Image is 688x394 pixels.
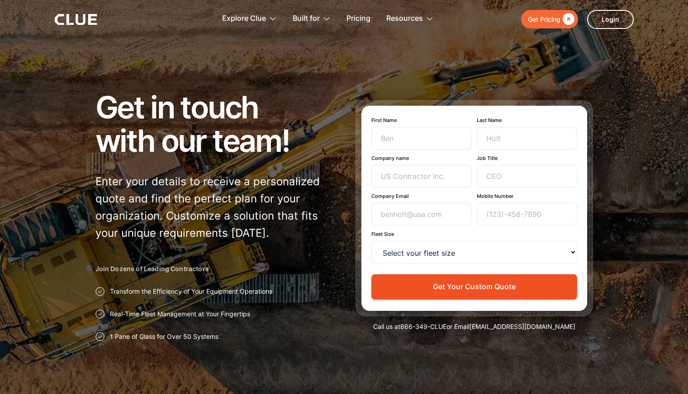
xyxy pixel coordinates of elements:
div: Built for [293,5,320,33]
label: Company Email [371,193,472,199]
label: Last Name [477,117,577,123]
div: Explore Clue [222,5,266,33]
p: Transform the Efficiency of Your Equipment Operations [110,287,272,296]
div:  [560,14,574,25]
h1: Get in touch with our team! [95,90,333,157]
a: Pricing [346,5,370,33]
div: Resources [386,5,423,33]
input: Holt [477,127,577,150]
label: First Name [371,117,472,123]
label: Company name [371,155,472,161]
button: Get Your Custom Quote [371,274,577,299]
input: benholt@usa.com [371,203,472,225]
label: Mobile Number [477,193,577,199]
a: 866-349-CLUE [400,323,446,330]
p: 1 Pane of Glass for Over 50 Systems [110,332,218,341]
input: CEO [477,165,577,188]
p: Real-Time Fleet Management at Your Fingertips [110,310,250,319]
input: Ben [371,127,472,150]
a: Get Pricing [521,10,578,28]
h2: Join Dozens of Leading Contractors [95,264,333,273]
input: US Contractor Inc. [371,165,472,188]
label: Fleet Size [371,231,577,237]
p: Enter your details to receive a personalized quote and find the perfect plan for your organizatio... [95,173,333,242]
a: [EMAIL_ADDRESS][DOMAIN_NAME] [470,323,575,330]
input: (123)-456-7890 [477,203,577,225]
img: Approval checkmark icon [95,310,104,319]
div: Get Pricing [528,14,560,25]
label: Job Title [477,155,577,161]
img: Approval checkmark icon [95,287,104,296]
img: Approval checkmark icon [95,332,104,341]
div: Call us at or Email [356,322,593,331]
a: Login [587,10,634,29]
